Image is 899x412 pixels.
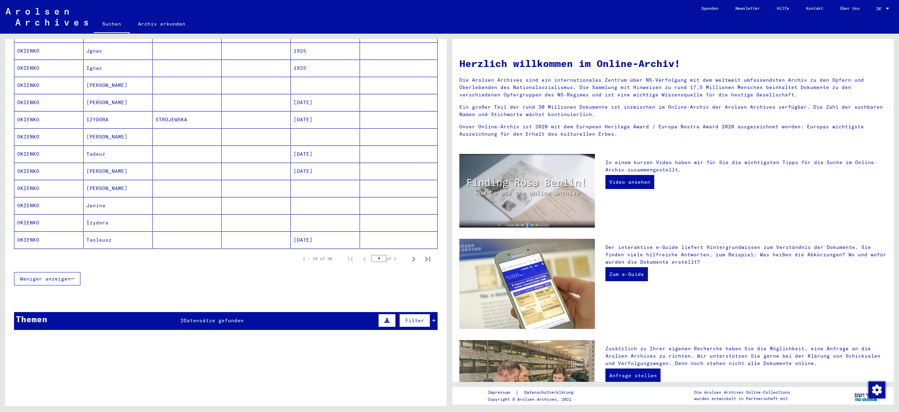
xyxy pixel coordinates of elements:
mat-cell: [DATE] [291,94,360,111]
mat-cell: OKIENKO [14,197,84,214]
div: | [488,389,582,396]
a: Anfrage stellen [605,369,661,383]
mat-cell: OKIENKO [14,128,84,145]
mat-cell: [PERSON_NAME] [84,180,153,197]
mat-cell: [PERSON_NAME] [84,163,153,180]
mat-cell: [PERSON_NAME] [84,128,153,145]
mat-cell: [PERSON_NAME] [84,94,153,111]
p: Die Arolsen Archives Online-Collections [694,389,790,396]
mat-cell: [DATE] [291,111,360,128]
div: 1 – 25 of 30 [303,256,332,262]
button: Last page [421,252,435,266]
mat-cell: [DATE] [291,231,360,248]
p: wurden entwickelt in Partnerschaft mit [694,396,790,402]
a: Video ansehen [605,175,654,189]
span: Datensätze gefunden [184,317,244,324]
mat-cell: OKIENKO [14,77,84,94]
div: of 2 [372,255,407,262]
div: Themen [16,313,47,325]
p: Der interaktive e-Guide liefert Hintergrundwissen zum Verständnis der Dokumente. Sie finden viele... [605,244,887,266]
mat-cell: Izydora [84,214,153,231]
span: Weniger anzeigen [20,276,71,282]
p: Ein großer Teil der rund 30 Millionen Dokumente ist inzwischen im Online-Archiv der Arolsen Archi... [459,103,887,118]
p: Zusätzlich zu Ihrer eigenen Recherche haben Sie die Möglichkeit, eine Anfrage an die Arolsen Arch... [605,345,887,367]
mat-cell: OKIENKO [14,231,84,248]
mat-cell: Taoleusz [84,231,153,248]
mat-cell: Janina [84,197,153,214]
mat-cell: OKIENKO [14,163,84,180]
p: In einem kurzen Video haben wir für Sie die wichtigsten Tipps für die Suche im Online-Archiv zusa... [605,159,887,174]
p: Unser Online-Archiv ist 2020 mit dem European Heritage Award / Europa Nostra Award 2020 ausgezeic... [459,123,887,138]
img: video.jpg [459,154,595,228]
h1: Herzlich willkommen im Online-Archiv! [459,56,887,71]
mat-cell: Jgnac [84,42,153,59]
mat-cell: IZYDORA [84,111,153,128]
mat-cell: STROJEWSKA [153,111,222,128]
p: Copyright © Arolsen Archives, 2021 [488,396,582,403]
mat-cell: OKIENKO [14,180,84,197]
mat-cell: Tadeuz [84,146,153,162]
mat-cell: 1925 [291,60,360,76]
button: Filter [399,314,430,327]
img: eguide.jpg [459,239,595,329]
a: Impressum [488,389,516,396]
mat-cell: [PERSON_NAME] [84,77,153,94]
img: Arolsen_neg.svg [6,8,88,26]
mat-cell: 1925 [291,42,360,59]
img: Zustimmung ändern [868,381,885,398]
button: Weniger anzeigen [14,272,80,285]
mat-cell: Ignac [84,60,153,76]
mat-cell: OKIENKO [14,146,84,162]
a: Datenschutzerklärung [519,389,582,396]
mat-cell: OKIENKO [14,60,84,76]
span: Filter [405,317,424,324]
a: Suchen [94,15,130,34]
button: Next page [407,252,421,266]
img: yv_logo.png [853,387,879,404]
span: DE [877,6,884,11]
mat-cell: OKIENKO [14,214,84,231]
p: Die Arolsen Archives sind ein internationales Zentrum über NS-Verfolgung mit dem weltweit umfasse... [459,76,887,99]
span: 2 [181,317,184,324]
button: First page [343,252,357,266]
a: Archiv erkunden [130,15,194,32]
a: Zum e-Guide [605,267,648,281]
mat-cell: [DATE] [291,146,360,162]
button: Previous page [357,252,372,266]
mat-cell: OKIENKO [14,42,84,59]
mat-cell: [DATE] [291,163,360,180]
mat-cell: OKIENKO [14,94,84,111]
mat-cell: OKIENKO [14,111,84,128]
